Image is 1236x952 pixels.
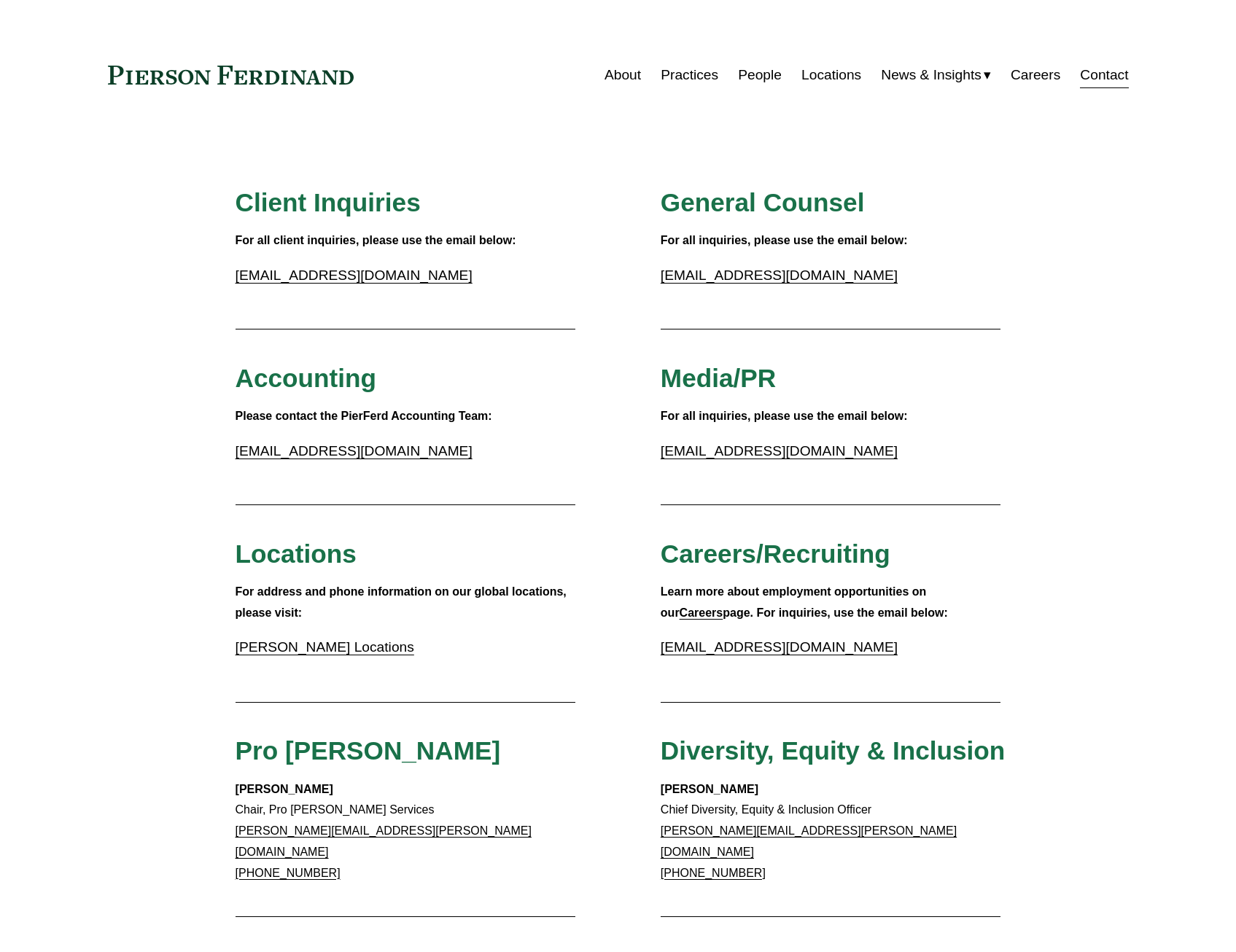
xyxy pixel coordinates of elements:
p: Chair, Pro [PERSON_NAME] Services [236,779,576,884]
a: Careers [1011,61,1060,89]
strong: For all inquiries, please use the email below: [661,410,908,422]
a: [PERSON_NAME][EMAIL_ADDRESS][PERSON_NAME][DOMAIN_NAME] [236,824,532,858]
span: News & Insights [881,63,982,88]
span: General Counsel [661,188,865,216]
a: [PERSON_NAME] Locations [236,639,414,655]
a: [EMAIL_ADDRESS][DOMAIN_NAME] [661,268,898,283]
a: [PERSON_NAME][EMAIL_ADDRESS][PERSON_NAME][DOMAIN_NAME] [661,824,957,858]
strong: page. For inquiries, use the email below: [723,606,948,619]
span: Careers/Recruiting [661,539,890,568]
a: [EMAIL_ADDRESS][DOMAIN_NAME] [236,268,473,283]
span: Client Inquiries [236,188,421,216]
a: [EMAIL_ADDRESS][DOMAIN_NAME] [661,639,898,655]
span: Accounting [236,364,377,392]
strong: Please contact the PierFerd Accounting Team: [236,410,492,422]
span: Media/PR [661,364,776,392]
a: About [605,61,641,89]
a: Practices [661,61,718,89]
a: Careers [680,606,723,619]
a: [PHONE_NUMBER] [236,867,341,879]
a: [EMAIL_ADDRESS][DOMAIN_NAME] [661,443,898,459]
a: People [738,61,782,89]
strong: [PERSON_NAME] [236,783,333,795]
strong: For address and phone information on our global locations, please visit: [236,585,570,619]
span: Locations [236,539,357,568]
span: Pro [PERSON_NAME] [236,736,501,765]
a: Locations [801,61,861,89]
a: [PHONE_NUMBER] [661,867,766,879]
strong: For all inquiries, please use the email below: [661,234,908,246]
strong: [PERSON_NAME] [661,783,758,795]
strong: Learn more about employment opportunities on our [661,585,930,619]
a: Contact [1080,61,1128,89]
strong: For all client inquiries, please use the email below: [236,234,516,246]
p: Chief Diversity, Equity & Inclusion Officer [661,779,1001,884]
span: Diversity, Equity & Inclusion [661,736,1006,765]
a: folder dropdown [881,61,991,89]
a: [EMAIL_ADDRESS][DOMAIN_NAME] [236,443,473,459]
